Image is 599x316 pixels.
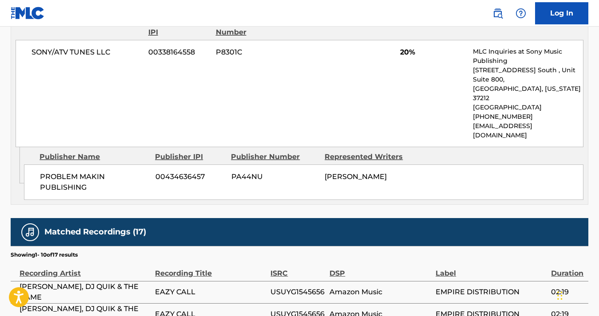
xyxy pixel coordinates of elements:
div: Publisher Number [231,152,318,162]
span: Amazon Music [329,287,431,297]
p: [PHONE_NUMBER] [473,112,583,121]
a: Log In [535,2,588,24]
span: USUYG1545656 [270,287,325,297]
span: 20% [400,47,466,58]
span: EAZY CALL [155,287,266,297]
span: [PERSON_NAME], DJ QUIK & THE GAME [20,281,151,303]
p: [STREET_ADDRESS] South , Unit Suite 800, [473,66,583,84]
div: Publisher IPI [155,152,224,162]
p: [GEOGRAPHIC_DATA], [US_STATE] 37212 [473,84,583,103]
span: SONY/ATV TUNES LLC [32,47,142,58]
span: 00434636457 [155,172,225,182]
div: Duration [551,259,584,279]
div: Administrator Name [31,16,142,38]
div: Contact Details [490,16,573,38]
p: [GEOGRAPHIC_DATA] [473,103,583,112]
span: 00338164558 [148,47,209,58]
span: PA44NU [231,172,318,182]
div: Label [436,259,547,279]
div: Drag [557,282,563,309]
span: EMPIRE DISTRIBUTION [436,287,547,297]
div: ISRC [270,259,325,279]
a: Public Search [489,4,507,22]
span: PROBLEM MAKIN PUBLISHING [40,172,149,193]
img: help [516,8,526,19]
img: MLC Logo [11,7,45,20]
p: [EMAIL_ADDRESS][DOMAIN_NAME] [473,121,583,140]
div: Recording Title [155,259,266,279]
div: Administrator IPI [148,16,209,38]
div: Collection Share [400,16,483,38]
span: 02:19 [551,287,584,297]
p: Showing 1 - 10 of 17 results [11,251,78,259]
p: MLC Inquiries at Sony Music Publishing [473,47,583,66]
img: Matched Recordings [25,227,36,238]
div: DSP [329,259,431,279]
div: Help [512,4,530,22]
div: Represented Writers [325,152,412,162]
iframe: Chat Widget [555,273,599,316]
span: [PERSON_NAME] [325,172,387,181]
div: Recording Artist [20,259,151,279]
div: Administrator Number [216,16,299,38]
h5: Matched Recordings (17) [44,227,146,237]
span: P8301C [216,47,298,58]
img: search [492,8,503,19]
div: Publisher Name [40,152,148,162]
